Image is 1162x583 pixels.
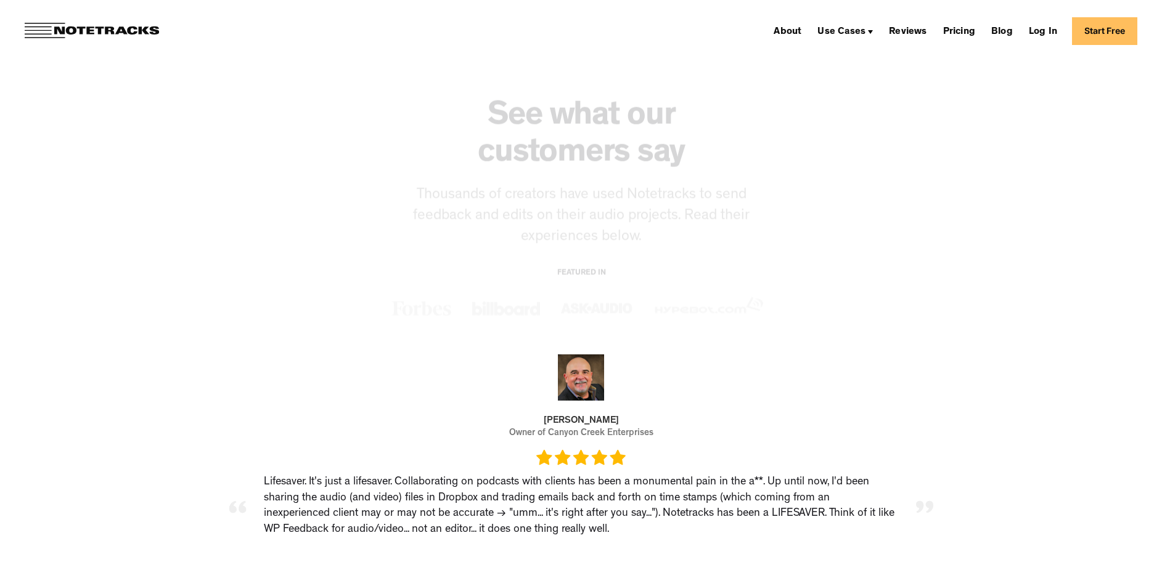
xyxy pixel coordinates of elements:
div: Featured IN [557,269,605,278]
a: Start Free [1072,17,1137,45]
div: Use Cases [812,21,878,41]
div: Thousands of creators have used Notetracks to send feedback and edits on their audio projects. Re... [396,185,766,248]
h1: See what our customers say [478,99,685,173]
a: Pricing [938,21,980,41]
a: About [769,21,806,41]
div: [PERSON_NAME] [544,416,619,429]
a: Log In [1024,21,1062,41]
div: Use Cases [817,27,865,37]
img: billboard logo [472,295,540,321]
a: Blog [986,21,1018,41]
a: Reviews [884,21,931,41]
div: Owner of Canyon Creek Enterprises [509,429,653,439]
img: Ask Audio logo [560,295,634,321]
div: Lifesaver. It's just a lifesaver. Collaborating on podcasts with clients has been a monumental pa... [255,475,908,538]
img: forbes logo [391,295,452,321]
img: Hypebox.com logo [653,295,764,316]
